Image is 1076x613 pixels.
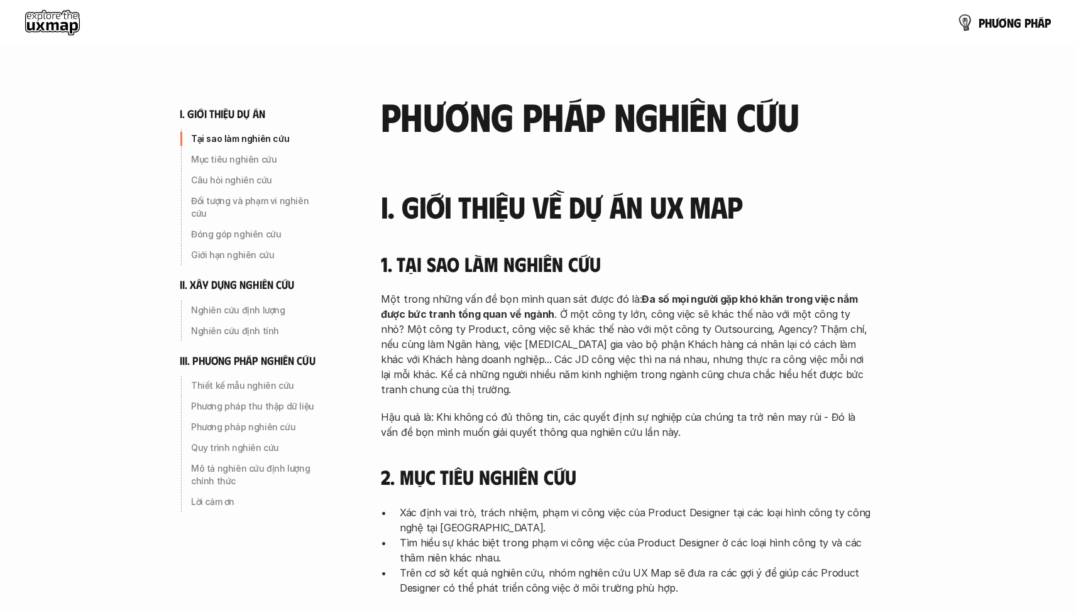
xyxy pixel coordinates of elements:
[191,421,326,433] p: Phương pháp nghiên cứu
[180,245,331,265] a: Giới hạn nghiên cứu
[180,321,331,341] a: Nghiên cứu định tính
[180,149,331,170] a: Mục tiêu nghiên cứu
[180,354,316,368] h6: iii. phương pháp nghiên cứu
[400,535,871,565] p: Tìm hiểu sự khác biệt trong phạm vi công việc của Product Designer ở các loại hình công ty và các...
[180,492,331,512] a: Lời cảm ơn
[191,153,326,166] p: Mục tiêu nghiên cứu
[191,325,326,337] p: Nghiên cứu định tính
[180,224,331,244] a: Đóng góp nghiên cứu
[180,376,331,396] a: Thiết kế mẫu nghiên cứu
[191,195,326,220] p: Đối tượng và phạm vi nghiên cứu
[180,458,331,491] a: Mô tả nghiên cứu định lượng chính thức
[191,442,326,454] p: Quy trình nghiên cứu
[400,505,871,535] p: Xác định vai trò, trách nhiệm, phạm vi công việc của Product Designer tại các loại hình công ty c...
[180,191,331,224] a: Đối tượng và phạm vi nghiên cứu
[191,228,326,241] p: Đóng góp nghiên cứu
[381,465,871,489] h4: 2. Mục tiêu nghiên cứu
[191,249,326,261] p: Giới hạn nghiên cứu
[180,396,331,416] a: Phương pháp thu thập dữ liệu
[381,94,871,137] h2: phương pháp nghiên cứu
[381,252,871,276] h4: 1. Tại sao làm nghiên cứu
[191,496,326,508] p: Lời cảm ơn
[381,190,871,224] h3: I. Giới thiệu về dự án UX Map
[191,304,326,317] p: Nghiên cứu định lượng
[180,278,294,292] h6: ii. xây dựng nghiên cứu
[180,300,331,320] a: Nghiên cứu định lượng
[191,400,326,413] p: Phương pháp thu thập dữ liệu
[180,107,265,121] h6: i. giới thiệu dự án
[381,410,871,440] p: Hậu quả là: Khi không có đủ thông tin, các quyết định sự nghiệp của chúng ta trở nên may rủi - Đó...
[191,133,326,145] p: Tại sao làm nghiên cứu
[191,379,326,392] p: Thiết kế mẫu nghiên cứu
[191,174,326,187] p: Câu hỏi nghiên cứu
[180,417,331,437] a: Phương pháp nghiên cứu
[180,129,331,149] a: Tại sao làm nghiên cứu
[381,291,871,397] p: Một trong những vấn đề bọn mình quan sát được đó là: . Ở một công ty lớn, công việc sẽ khác thế n...
[191,462,326,487] p: Mô tả nghiên cứu định lượng chính thức
[400,565,871,595] p: Trên cơ sở kết quả nghiên cứu, nhóm nghiên cứu UX Map sẽ đưa ra các gợi ý để giúp các Product Des...
[180,170,331,190] a: Câu hỏi nghiên cứu
[180,438,331,458] a: Quy trình nghiên cứu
